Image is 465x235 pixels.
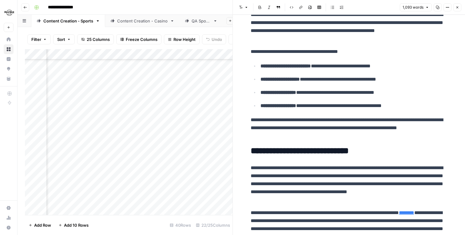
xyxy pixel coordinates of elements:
div: QA Sports [192,18,211,24]
button: Undo [202,34,226,44]
div: Content Creation - Casino [117,18,168,24]
a: Browse [4,44,14,54]
button: Sort [53,34,75,44]
span: Filter [31,36,41,42]
button: 1,093 words [400,3,432,11]
button: Filter [27,34,51,44]
a: Home [4,34,14,44]
button: Workspace: Hard Rock Digital [4,5,14,20]
button: Freeze Columns [116,34,161,44]
button: Add Row [25,220,55,230]
div: Content Creation - Sports [43,18,93,24]
div: 22/25 Columns [193,220,232,230]
a: Content Creation - Casino [105,15,180,27]
a: Insights [4,54,14,64]
a: Usage [4,213,14,223]
span: Sort [57,36,65,42]
span: Add Row [34,222,51,228]
span: Add 10 Rows [64,222,89,228]
button: Row Height [164,34,200,44]
img: Hard Rock Digital Logo [4,7,15,18]
span: Row Height [173,36,196,42]
div: 40 Rows [167,220,193,230]
button: Help + Support [4,223,14,233]
a: QA Sports [180,15,223,27]
span: Freeze Columns [126,36,157,42]
a: Your Data [4,74,14,84]
span: Undo [212,36,222,42]
button: 25 Columns [77,34,114,44]
span: 25 Columns [87,36,110,42]
span: 1,093 words [403,5,423,10]
a: Settings [4,203,14,213]
a: Opportunities [4,64,14,74]
button: Add 10 Rows [55,220,92,230]
a: Content Creation - Sports [31,15,105,27]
